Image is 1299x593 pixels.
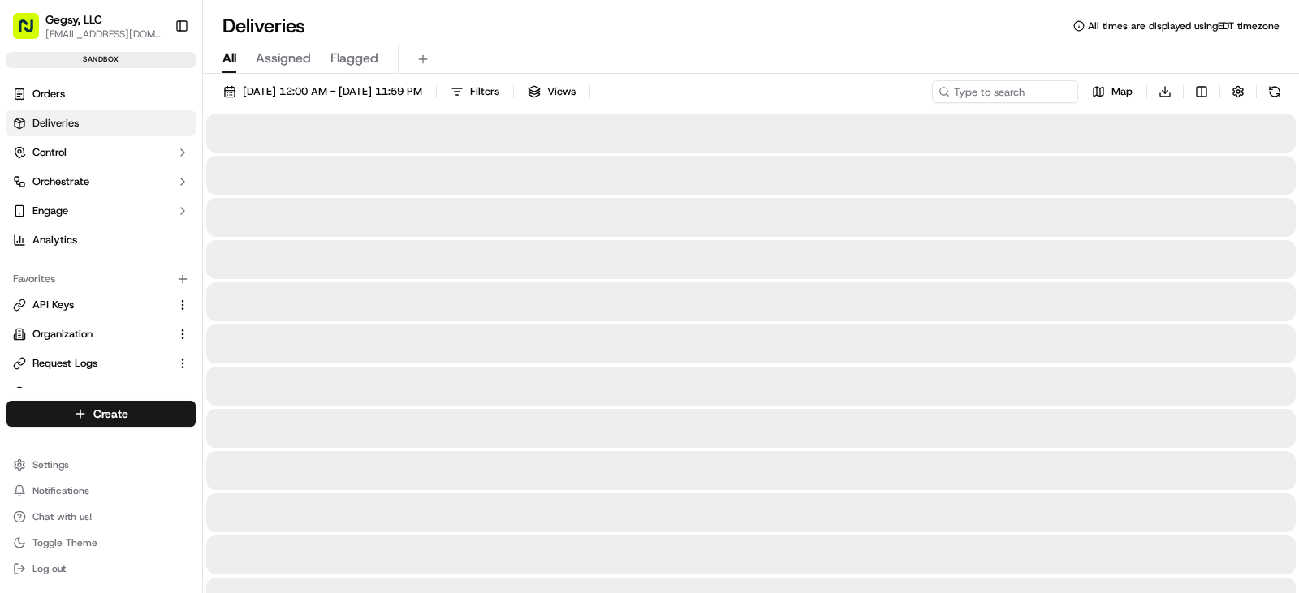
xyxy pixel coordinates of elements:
[93,406,128,422] span: Create
[6,380,196,406] button: Pickup Locations
[32,484,89,497] span: Notifications
[6,453,196,476] button: Settings
[45,11,102,28] button: Gegsy, LLC
[13,385,170,400] a: Pickup Locations
[32,204,68,218] span: Engage
[32,233,77,247] span: Analytics
[1263,80,1286,103] button: Refresh
[13,298,170,312] a: API Keys
[6,479,196,502] button: Notifications
[6,52,196,68] div: sandbox
[520,80,583,103] button: Views
[32,536,97,549] span: Toggle Theme
[6,6,168,45] button: Gegsy, LLC[EMAIL_ADDRESS][DOMAIN_NAME]
[6,557,196,580] button: Log out
[216,80,429,103] button: [DATE] 12:00 AM - [DATE] 11:59 PM
[32,145,67,160] span: Control
[330,49,378,68] span: Flagged
[6,531,196,554] button: Toggle Theme
[32,356,97,371] span: Request Logs
[470,84,499,99] span: Filters
[443,80,507,103] button: Filters
[6,169,196,195] button: Orchestrate
[32,562,66,575] span: Log out
[6,266,196,292] div: Favorites
[222,49,236,68] span: All
[32,116,79,131] span: Deliveries
[1088,19,1280,32] span: All times are displayed using EDT timezone
[6,505,196,528] button: Chat with us!
[32,327,93,342] span: Organization
[32,174,89,189] span: Orchestrate
[32,298,74,312] span: API Keys
[6,198,196,224] button: Engage
[1085,80,1140,103] button: Map
[45,28,162,41] button: [EMAIL_ADDRESS][DOMAIN_NAME]
[6,292,196,318] button: API Keys
[6,227,196,253] a: Analytics
[13,356,170,371] a: Request Logs
[243,84,422,99] span: [DATE] 12:00 AM - [DATE] 11:59 PM
[32,87,65,101] span: Orders
[13,327,170,342] a: Organization
[6,81,196,107] a: Orders
[547,84,576,99] span: Views
[6,110,196,136] a: Deliveries
[6,140,196,165] button: Control
[32,385,114,400] span: Pickup Locations
[222,13,305,39] h1: Deliveries
[256,49,311,68] span: Assigned
[1111,84,1133,99] span: Map
[6,350,196,376] button: Request Logs
[32,510,92,523] span: Chat with us!
[932,80,1078,103] input: Type to search
[6,401,196,427] button: Create
[32,458,69,471] span: Settings
[6,321,196,347] button: Organization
